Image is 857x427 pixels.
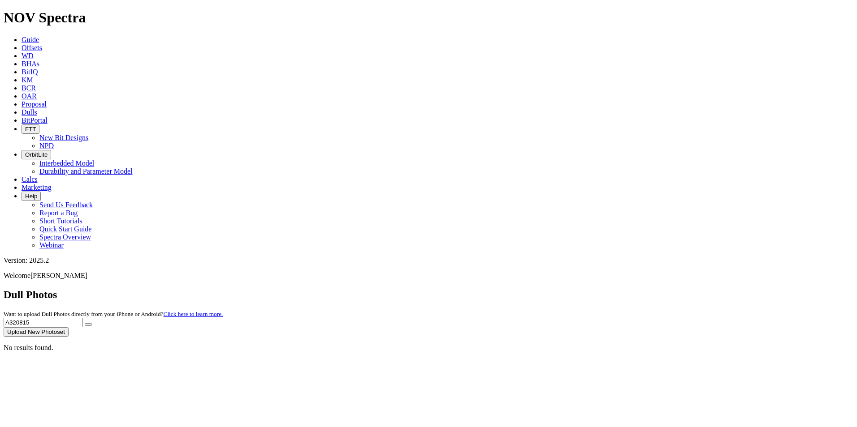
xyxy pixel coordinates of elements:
[4,289,853,301] h2: Dull Photos
[4,272,853,280] p: Welcome
[25,151,48,158] span: OrbitLite
[22,124,39,134] button: FTT
[22,175,38,183] a: Calcs
[4,311,223,317] small: Want to upload Dull Photos directly from your iPhone or Android?
[22,52,34,60] a: WD
[22,84,36,92] a: BCR
[4,327,69,337] button: Upload New Photoset
[22,192,41,201] button: Help
[22,44,42,51] a: Offsets
[30,272,87,279] span: [PERSON_NAME]
[164,311,223,317] a: Click here to learn more.
[22,76,33,84] a: KM
[22,116,48,124] a: BitPortal
[22,150,51,159] button: OrbitLite
[4,9,853,26] h1: NOV Spectra
[39,209,78,217] a: Report a Bug
[22,36,39,43] a: Guide
[22,184,52,191] a: Marketing
[25,126,36,132] span: FTT
[4,344,853,352] p: No results found.
[39,233,91,241] a: Spectra Overview
[39,167,133,175] a: Durability and Parameter Model
[22,100,47,108] a: Proposal
[4,256,853,265] div: Version: 2025.2
[39,159,94,167] a: Interbedded Model
[22,68,38,76] a: BitIQ
[39,134,88,141] a: New Bit Designs
[22,92,37,100] a: OAR
[4,318,83,327] input: Search Serial Number
[39,142,54,149] a: NPD
[22,108,37,116] a: Dulls
[25,193,37,200] span: Help
[39,217,82,225] a: Short Tutorials
[39,201,93,209] a: Send Us Feedback
[39,225,91,233] a: Quick Start Guide
[39,241,64,249] a: Webinar
[22,60,39,68] a: BHAs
